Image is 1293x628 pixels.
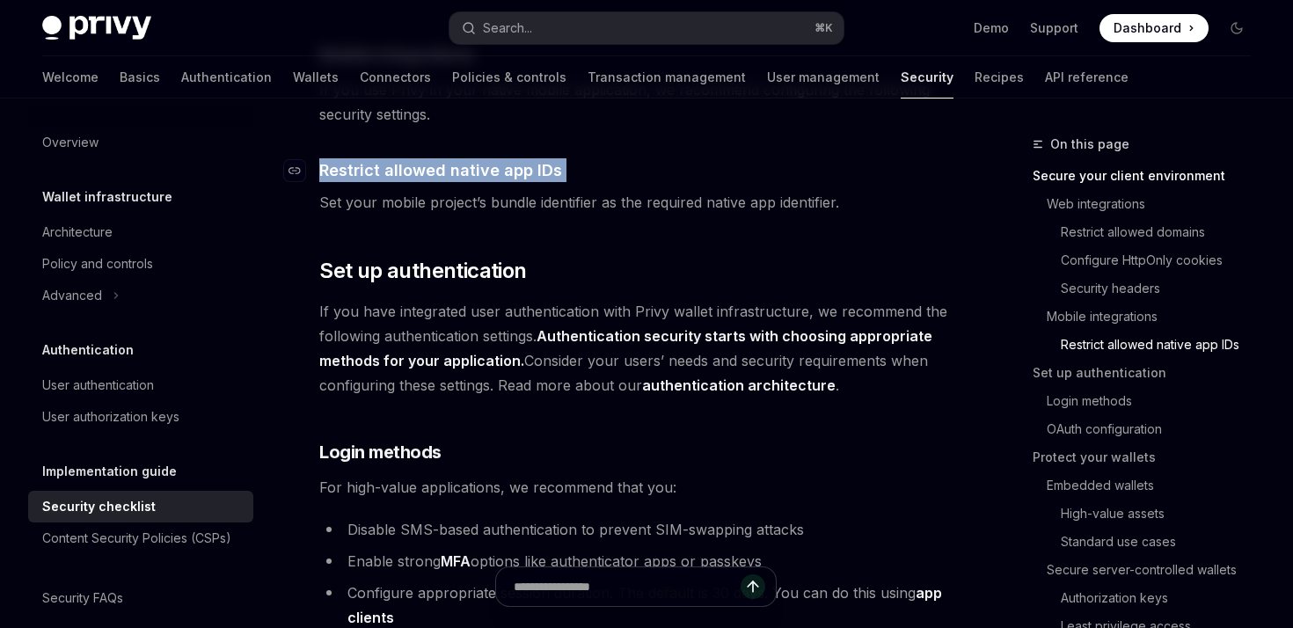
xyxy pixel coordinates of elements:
a: Standard use cases [1033,528,1265,556]
a: High-value assets [1033,500,1265,528]
span: Set your mobile project’s bundle identifier as the required native app identifier. [319,190,952,215]
li: Disable SMS-based authentication to prevent SIM-swapping attacks [319,517,952,542]
span: On this page [1050,134,1129,155]
a: Login methods [1033,387,1265,415]
a: User management [767,56,880,99]
a: Restrict allowed domains [1033,218,1265,246]
button: Toggle Advanced section [28,280,253,311]
a: authentication architecture [642,376,836,395]
a: Security checklist [28,491,253,522]
h5: Implementation guide [42,461,177,482]
div: Search... [483,18,532,39]
a: Welcome [42,56,99,99]
a: Web integrations [1033,190,1265,218]
a: Security [901,56,953,99]
div: Advanced [42,285,102,306]
a: User authentication [28,369,253,401]
a: Overview [28,127,253,158]
a: Recipes [975,56,1024,99]
div: User authorization keys [42,406,179,427]
div: User authentication [42,375,154,396]
a: MFA [441,552,471,571]
a: Authorization keys [1033,584,1265,612]
a: Policy and controls [28,248,253,280]
a: Transaction management [588,56,746,99]
div: Policy and controls [42,253,153,274]
a: Secure server-controlled wallets [1033,556,1265,584]
strong: Authentication security starts with choosing appropriate methods for your application. [319,327,932,369]
button: Toggle dark mode [1223,14,1251,42]
div: Security checklist [42,496,156,517]
h5: Wallet infrastructure [42,186,172,208]
a: Wallets [293,56,339,99]
a: Security FAQs [28,582,253,614]
div: Architecture [42,222,113,243]
a: API reference [1045,56,1129,99]
a: Secure your client environment [1033,162,1265,190]
a: Configure HttpOnly cookies [1033,246,1265,274]
a: Security headers [1033,274,1265,303]
span: If you have integrated user authentication with Privy wallet infrastructure, we recommend the fol... [319,299,952,398]
li: Enable strong options like authenticator apps or passkeys [319,549,952,573]
a: Demo [974,19,1009,37]
a: OAuth configuration [1033,415,1265,443]
span: Restrict allowed native app IDs [319,158,562,182]
a: Support [1030,19,1078,37]
a: Set up authentication [1033,359,1265,387]
h5: Authentication [42,340,134,361]
button: Send message [741,574,765,599]
span: Dashboard [1114,19,1181,37]
input: Ask a question... [514,567,741,606]
img: dark logo [42,16,151,40]
span: For high-value applications, we recommend that you: [319,475,952,500]
a: Architecture [28,216,253,248]
div: Security FAQs [42,588,123,609]
a: Basics [120,56,160,99]
div: Content Security Policies (CSPs) [42,528,231,549]
a: Connectors [360,56,431,99]
a: Policies & controls [452,56,566,99]
span: If you use Privy in your native mobile application, we recommend configuring the following securi... [319,77,952,127]
a: Dashboard [1099,14,1209,42]
button: Open search [449,12,843,44]
div: Overview [42,132,99,153]
a: Content Security Policies (CSPs) [28,522,253,554]
strong: Login methods [319,442,442,463]
a: User authorization keys [28,401,253,433]
a: Authentication [181,56,272,99]
span: Set up authentication [319,257,526,285]
a: Embedded wallets [1033,471,1265,500]
span: ⌘ K [815,21,833,35]
a: Mobile integrations [1033,303,1265,331]
a: Restrict allowed native app IDs [1033,331,1265,359]
a: Protect your wallets [1033,443,1265,471]
a: Navigate to header [284,158,319,182]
